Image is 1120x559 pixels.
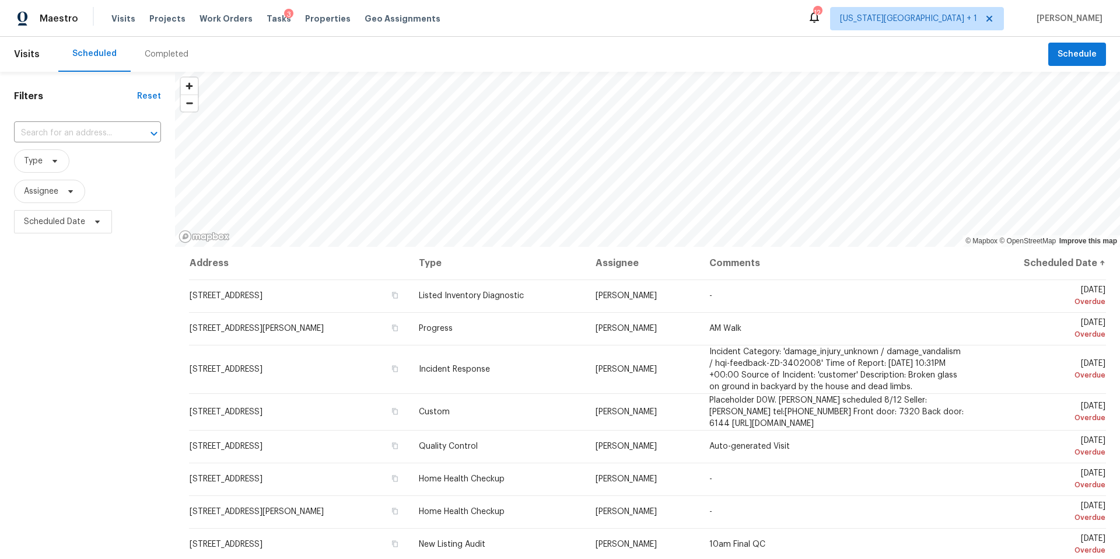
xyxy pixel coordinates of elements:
span: Properties [305,13,351,25]
span: [PERSON_NAME] [596,324,657,333]
span: [STREET_ADDRESS] [190,540,262,548]
span: [PERSON_NAME] [596,540,657,548]
div: Overdue [985,446,1105,458]
div: Scheduled [72,48,117,60]
span: [DATE] [985,436,1105,458]
span: [PERSON_NAME] [596,475,657,483]
span: - [709,475,712,483]
span: [DATE] [985,534,1105,556]
a: Mapbox [965,237,998,245]
button: Open [146,125,162,142]
span: Placeholder D0W. [PERSON_NAME] scheduled 8/12 Seller: [PERSON_NAME] tel:[PHONE_NUMBER] Front door... [709,396,964,428]
span: [PERSON_NAME] [1032,13,1102,25]
span: Auto-generated Visit [709,442,790,450]
span: Visits [14,41,40,67]
span: [PERSON_NAME] [596,292,657,300]
span: Maestro [40,13,78,25]
h1: Filters [14,90,137,102]
button: Copy Address [390,441,400,451]
span: Incident Category: 'damage_injury_unknown / damage_vandalism / hqi-feedback-ZD-3402008' Time of R... [709,348,961,391]
span: Assignee [24,186,58,197]
button: Schedule [1048,43,1106,67]
span: 10am Final QC [709,540,765,548]
span: Tasks [267,15,291,23]
span: [STREET_ADDRESS] [190,365,262,373]
div: Overdue [985,412,1105,424]
span: AM Walk [709,324,741,333]
button: Copy Address [390,539,400,549]
span: [STREET_ADDRESS] [190,292,262,300]
span: Visits [111,13,135,25]
span: [STREET_ADDRESS][PERSON_NAME] [190,508,324,516]
div: 3 [284,9,293,20]
th: Type [409,247,586,279]
span: [DATE] [985,469,1105,491]
span: Quality Control [419,442,478,450]
th: Assignee [586,247,701,279]
span: Type [24,155,43,167]
span: Incident Response [419,365,490,373]
span: [DATE] [985,402,1105,424]
span: Listed Inventory Diagnostic [419,292,524,300]
div: Overdue [985,512,1105,523]
canvas: Map [175,72,1120,247]
span: Home Health Checkup [419,508,505,516]
span: - [709,508,712,516]
button: Copy Address [390,473,400,484]
span: [US_STATE][GEOGRAPHIC_DATA] + 1 [840,13,977,25]
span: Zoom out [181,95,198,111]
span: Projects [149,13,185,25]
a: OpenStreetMap [999,237,1056,245]
span: Work Orders [199,13,253,25]
button: Copy Address [390,323,400,333]
div: Overdue [985,296,1105,308]
button: Copy Address [390,506,400,516]
span: - [709,292,712,300]
span: Home Health Checkup [419,475,505,483]
span: Custom [419,408,450,416]
button: Copy Address [390,406,400,417]
span: Schedule [1058,47,1097,62]
button: Copy Address [390,364,400,374]
div: Completed [145,48,188,60]
div: Overdue [985,329,1105,340]
span: [STREET_ADDRESS][PERSON_NAME] [190,324,324,333]
th: Comments [700,247,975,279]
span: [PERSON_NAME] [596,442,657,450]
span: New Listing Audit [419,540,485,548]
input: Search for an address... [14,124,128,142]
span: [STREET_ADDRESS] [190,408,262,416]
div: Reset [137,90,161,102]
a: Mapbox homepage [178,230,230,243]
div: Overdue [985,369,1105,381]
span: [PERSON_NAME] [596,365,657,373]
button: Zoom in [181,78,198,95]
span: [DATE] [985,319,1105,340]
th: Scheduled Date ↑ [975,247,1106,279]
div: 12 [813,7,821,19]
span: [STREET_ADDRESS] [190,442,262,450]
th: Address [189,247,409,279]
span: [DATE] [985,502,1105,523]
span: Scheduled Date [24,216,85,228]
div: Overdue [985,479,1105,491]
div: Overdue [985,544,1105,556]
span: Geo Assignments [365,13,440,25]
a: Improve this map [1059,237,1117,245]
span: [PERSON_NAME] [596,408,657,416]
span: [PERSON_NAME] [596,508,657,516]
span: Progress [419,324,453,333]
span: [DATE] [985,359,1105,381]
button: Copy Address [390,290,400,301]
span: [DATE] [985,286,1105,308]
button: Zoom out [181,95,198,111]
span: [STREET_ADDRESS] [190,475,262,483]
